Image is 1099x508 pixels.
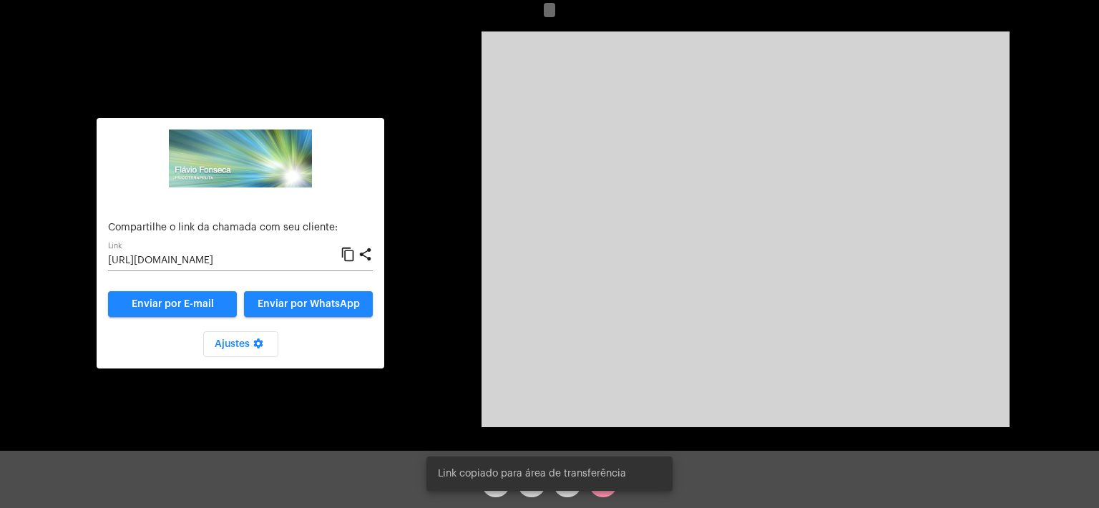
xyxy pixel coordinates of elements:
[203,331,278,357] button: Ajustes
[132,299,214,309] span: Enviar por E-mail
[250,338,267,355] mat-icon: settings
[341,246,356,263] mat-icon: content_copy
[358,246,373,263] mat-icon: share
[215,339,267,349] span: Ajustes
[258,299,360,309] span: Enviar por WhatsApp
[108,223,373,233] p: Compartilhe o link da chamada com seu cliente:
[438,467,626,481] span: Link copiado para área de transferência
[169,130,312,187] img: ad486f29-800c-4119-1513-e8219dc03dae.png
[244,291,373,317] button: Enviar por WhatsApp
[108,291,237,317] a: Enviar por E-mail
